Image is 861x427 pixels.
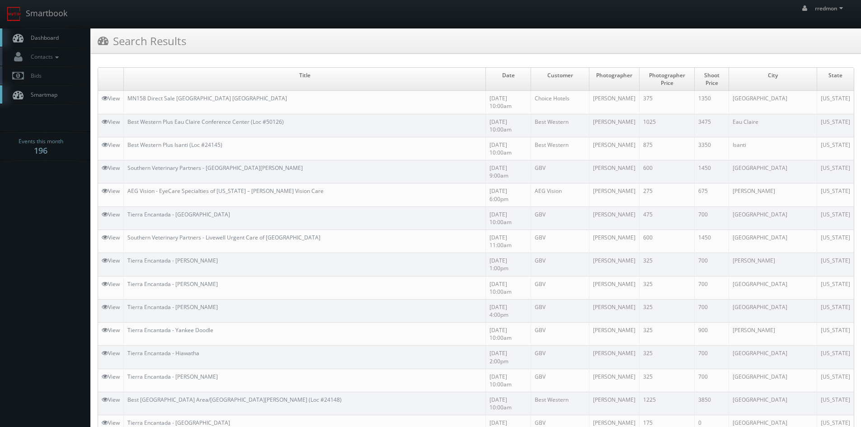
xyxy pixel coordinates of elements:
[640,253,695,276] td: 325
[531,299,589,322] td: GBV
[817,299,854,322] td: [US_STATE]
[531,392,589,415] td: Best Western
[127,234,320,241] a: Southern Veterinary Partners - Livewell Urgent Care of [GEOGRAPHIC_DATA]
[729,183,817,206] td: [PERSON_NAME]
[695,68,729,91] td: Shoot Price
[640,299,695,322] td: 325
[531,160,589,183] td: GBV
[531,206,589,230] td: GBV
[729,253,817,276] td: [PERSON_NAME]
[640,346,695,369] td: 325
[640,160,695,183] td: 600
[531,183,589,206] td: AEG Vision
[729,323,817,346] td: [PERSON_NAME]
[102,257,120,264] a: View
[486,369,531,392] td: [DATE] 10:00am
[531,346,589,369] td: GBV
[127,280,218,288] a: Tierra Encantada - [PERSON_NAME]
[34,145,47,156] strong: 196
[695,137,729,160] td: 3350
[817,276,854,299] td: [US_STATE]
[817,137,854,160] td: [US_STATE]
[729,299,817,322] td: [GEOGRAPHIC_DATA]
[531,91,589,114] td: Choice Hotels
[26,72,42,80] span: Bids
[589,68,640,91] td: Photographer
[531,137,589,160] td: Best Western
[817,68,854,91] td: State
[817,230,854,253] td: [US_STATE]
[486,183,531,206] td: [DATE] 6:00pm
[695,323,729,346] td: 900
[695,206,729,230] td: 700
[486,230,531,253] td: [DATE] 11:00am
[19,137,63,146] span: Events this month
[695,160,729,183] td: 1450
[640,183,695,206] td: 275
[127,211,230,218] a: Tierra Encantada - [GEOGRAPHIC_DATA]
[531,253,589,276] td: GBV
[102,234,120,241] a: View
[817,369,854,392] td: [US_STATE]
[729,276,817,299] td: [GEOGRAPHIC_DATA]
[640,323,695,346] td: 325
[486,114,531,137] td: [DATE] 10:00am
[486,160,531,183] td: [DATE] 9:00am
[531,114,589,137] td: Best Western
[102,326,120,334] a: View
[695,114,729,137] td: 3475
[815,5,846,12] span: rredmon
[102,94,120,102] a: View
[486,206,531,230] td: [DATE] 10:00am
[102,211,120,218] a: View
[127,257,218,264] a: Tierra Encantada - [PERSON_NAME]
[640,230,695,253] td: 600
[589,276,640,299] td: [PERSON_NAME]
[695,276,729,299] td: 700
[640,206,695,230] td: 475
[589,206,640,230] td: [PERSON_NAME]
[127,373,218,380] a: Tierra Encantada - [PERSON_NAME]
[729,68,817,91] td: City
[729,91,817,114] td: [GEOGRAPHIC_DATA]
[729,392,817,415] td: [GEOGRAPHIC_DATA]
[127,419,230,427] a: Tierra Encantada - [GEOGRAPHIC_DATA]
[589,160,640,183] td: [PERSON_NAME]
[127,187,324,195] a: AEG Vision - EyeCare Specialties of [US_STATE] – [PERSON_NAME] Vision Care
[589,183,640,206] td: [PERSON_NAME]
[640,137,695,160] td: 875
[640,392,695,415] td: 1225
[127,94,287,102] a: MN158 Direct Sale [GEOGRAPHIC_DATA] [GEOGRAPHIC_DATA]
[26,34,59,42] span: Dashboard
[817,91,854,114] td: [US_STATE]
[486,299,531,322] td: [DATE] 4:00pm
[589,91,640,114] td: [PERSON_NAME]
[589,299,640,322] td: [PERSON_NAME]
[589,114,640,137] td: [PERSON_NAME]
[127,326,213,334] a: Tierra Encantada - Yankee Doodle
[102,303,120,311] a: View
[589,230,640,253] td: [PERSON_NAME]
[729,206,817,230] td: [GEOGRAPHIC_DATA]
[589,323,640,346] td: [PERSON_NAME]
[98,33,186,49] h3: Search Results
[729,346,817,369] td: [GEOGRAPHIC_DATA]
[486,346,531,369] td: [DATE] 2:00pm
[640,68,695,91] td: Photographer Price
[102,396,120,404] a: View
[127,349,199,357] a: Tierra Encantada - Hiawatha
[695,299,729,322] td: 700
[486,323,531,346] td: [DATE] 10:00am
[640,114,695,137] td: 1025
[729,230,817,253] td: [GEOGRAPHIC_DATA]
[817,183,854,206] td: [US_STATE]
[817,392,854,415] td: [US_STATE]
[127,303,218,311] a: Tierra Encantada - [PERSON_NAME]
[124,68,486,91] td: Title
[127,396,342,404] a: Best [GEOGRAPHIC_DATA] Area/[GEOGRAPHIC_DATA][PERSON_NAME] (Loc #24148)
[486,392,531,415] td: [DATE] 10:00am
[486,137,531,160] td: [DATE] 10:00am
[729,114,817,137] td: Eau Claire
[695,183,729,206] td: 675
[695,230,729,253] td: 1450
